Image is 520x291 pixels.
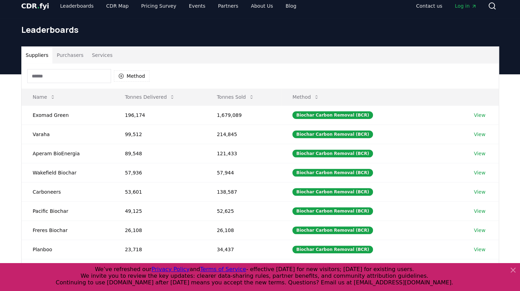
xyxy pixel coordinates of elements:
[22,144,114,163] td: Aperam BioEnergia
[206,221,281,240] td: 26,108
[455,2,476,9] span: Log in
[474,131,485,138] a: View
[206,201,281,221] td: 52,625
[292,207,373,215] div: Biochar Carbon Removal (BCR)
[206,125,281,144] td: 214,845
[474,208,485,215] a: View
[21,1,49,11] a: CDR.fyi
[206,240,281,259] td: 34,437
[27,90,61,104] button: Name
[292,226,373,234] div: Biochar Carbon Removal (BCR)
[22,221,114,240] td: Freres Biochar
[119,90,181,104] button: Tonnes Delivered
[114,105,206,125] td: 196,174
[474,188,485,195] a: View
[292,246,373,253] div: Biochar Carbon Removal (BCR)
[474,169,485,176] a: View
[206,144,281,163] td: 121,433
[52,47,88,64] button: Purchasers
[21,2,49,10] span: CDR fyi
[22,259,114,278] td: CarbonCure
[114,125,206,144] td: 99,512
[21,24,499,35] h1: Leaderboards
[287,90,325,104] button: Method
[22,163,114,182] td: Wakefield Biochar
[114,221,206,240] td: 26,108
[211,90,260,104] button: Tonnes Sold
[22,47,53,64] button: Suppliers
[114,182,206,201] td: 53,601
[22,105,114,125] td: Exomad Green
[292,188,373,196] div: Biochar Carbon Removal (BCR)
[292,150,373,157] div: Biochar Carbon Removal (BCR)
[474,246,485,253] a: View
[22,182,114,201] td: Carboneers
[114,70,150,82] button: Method
[22,201,114,221] td: Pacific Biochar
[206,259,281,278] td: 36,979
[292,111,373,119] div: Biochar Carbon Removal (BCR)
[206,105,281,125] td: 1,679,089
[114,259,206,278] td: 23,191
[474,112,485,119] a: View
[292,130,373,138] div: Biochar Carbon Removal (BCR)
[22,125,114,144] td: Varaha
[114,144,206,163] td: 89,548
[114,240,206,259] td: 23,718
[22,240,114,259] td: Planboo
[206,182,281,201] td: 138,587
[88,47,117,64] button: Services
[474,227,485,234] a: View
[474,150,485,157] a: View
[114,201,206,221] td: 49,125
[292,169,373,177] div: Biochar Carbon Removal (BCR)
[206,163,281,182] td: 57,944
[37,2,39,10] span: .
[114,163,206,182] td: 57,936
